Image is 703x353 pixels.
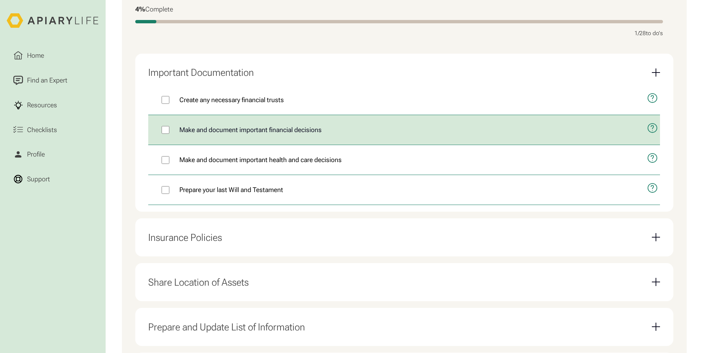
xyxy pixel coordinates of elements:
[26,75,69,85] div: Find an Expert
[634,30,663,37] div: / to do's
[148,276,249,288] div: Share Location of Assets
[640,175,660,201] button: open modal
[640,145,660,171] button: open modal
[179,125,322,135] span: Make and document important financial decisions
[640,85,660,111] button: open modal
[7,94,99,117] a: Resources
[26,125,59,135] div: Checklists
[162,96,170,104] input: Create any necessary financial trusts
[7,44,99,67] a: Home
[148,270,660,295] div: Share Location of Assets
[639,30,646,37] span: 28
[26,174,52,184] div: Support
[7,118,99,141] a: Checklists
[148,67,254,78] div: Important Documentation
[7,69,99,92] a: Find an Expert
[179,95,284,105] span: Create any necessary financial trusts
[179,155,342,165] span: Make and document important health and care decisions
[148,321,305,333] div: Prepare and Update List of Information
[148,60,660,85] div: Important Documentation
[148,225,660,250] div: Insurance Policies
[640,115,660,141] button: open modal
[148,315,660,340] div: Prepare and Update List of Information
[7,168,99,191] a: Support
[26,149,47,159] div: Profile
[179,185,283,195] span: Prepare your last Will and Testament
[135,5,663,13] div: Complete
[26,100,59,110] div: Resources
[135,5,145,13] span: 4%
[634,30,638,37] span: 1
[148,232,222,243] div: Insurance Policies
[26,51,46,61] div: Home
[162,126,170,134] input: Make and document important financial decisions
[162,156,170,164] input: Make and document important health and care decisions
[162,186,170,194] input: Prepare your last Will and Testament
[148,85,660,205] nav: Important Documentation
[7,143,99,166] a: Profile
